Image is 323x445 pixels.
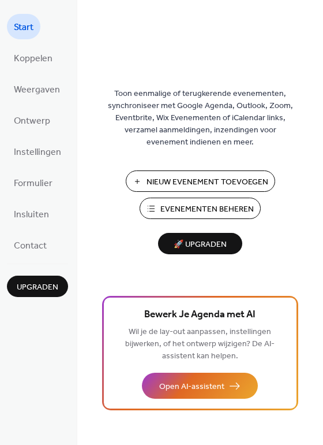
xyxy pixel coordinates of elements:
[165,237,235,253] span: 🚀 Upgraden
[14,112,50,131] span: Ontwerp
[7,201,56,227] a: Insluiten
[142,373,258,399] button: Open AI-assistent
[14,50,52,68] span: Koppelen
[7,276,68,297] button: Upgraden
[7,76,67,102] a: Weergaven
[7,232,54,258] a: Contact
[14,143,61,162] span: Instellingen
[126,170,275,192] button: Nieuw Evenement Toevoegen
[158,233,242,254] button: 🚀 Upgraden
[14,81,60,99] span: Weergaven
[14,237,47,255] span: Contact
[105,88,295,149] span: Toon eenmalige of terugkerende evenementen, synchroniseer met Google Agenda, Outlook, Zoom, Event...
[14,206,49,224] span: Insluiten
[147,176,268,188] span: Nieuw Evenement Toevoegen
[7,139,68,164] a: Instellingen
[7,14,40,39] a: Start
[14,175,52,193] span: Formulier
[125,324,275,364] span: Wil je de lay-out aanpassen, instellingen bijwerken, of het ontwerp wijzigen? De AI-assistent kan...
[140,198,261,219] button: Evenementen Beheren
[7,170,59,195] a: Formulier
[14,18,33,37] span: Start
[159,381,224,393] span: Open AI-assistent
[17,281,58,294] span: Upgraden
[144,307,256,323] span: Bewerk Je Agenda met AI
[7,45,59,71] a: Koppelen
[7,107,57,133] a: Ontwerp
[160,203,254,216] span: Evenementen Beheren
